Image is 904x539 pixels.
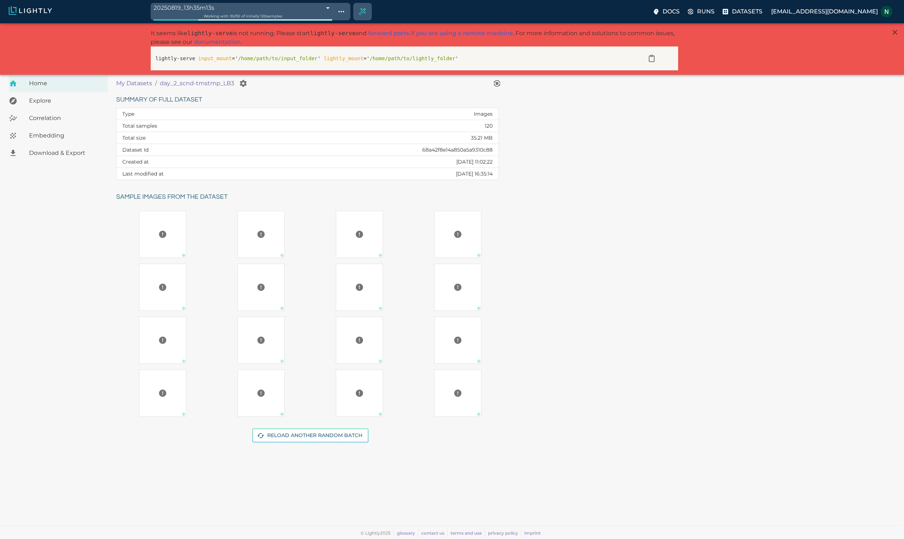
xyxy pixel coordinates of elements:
label: Runs [685,5,717,18]
span: © Lightly 2025 [361,530,391,536]
button: Preview cannot be loaded. Please ensure the datasource is configured correctly and that the refer... [254,227,268,242]
span: lightly-serve [187,30,233,37]
span: /home/path/to/lightly_folder [370,55,455,61]
th: Dataset Id [117,144,266,156]
p: Datasets [732,7,762,16]
li: / [155,79,157,88]
a: My Datasets [116,79,152,88]
span: Home [29,79,102,88]
p: lightly-serve =' ' =' ' [155,55,630,62]
p: Docs [663,7,680,16]
a: Preview cannot be loaded. Please ensure the datasource is configured correctly and that the refer... [215,317,307,364]
a: Preview cannot be loaded. Please ensure the datasource is configured correctly and that the refer... [116,370,209,417]
button: Preview cannot be loaded. Please ensure the datasource is configured correctly and that the refer... [155,227,170,242]
button: Preview cannot be loaded. Please ensure the datasource is configured correctly and that the refer... [352,227,367,242]
a: Preview cannot be loaded. Please ensure the datasource is configured correctly and that the refer... [313,211,406,258]
h6: Sample images from the dataset [116,192,504,203]
td: 120 [266,120,498,132]
a: Preview cannot be loaded. Please ensure the datasource is configured correctly and that the refer... [313,264,406,311]
button: Preview cannot be loaded. Please ensure the datasource is configured correctly and that the refer... [254,333,268,347]
img: Nik Barb [881,6,892,17]
button: Manage your dataset [236,76,251,91]
nav: explore, analyze, sample, metadata, embedding, correlations label, download your dataset [9,75,108,162]
table: dataset summary [117,108,498,180]
a: day_2_scnd-tmstmp_LB3 [160,79,234,88]
p: It seems like is not running. Please start and . For more information and solutions to common iss... [151,29,678,46]
td: [DATE] 11:02:22 [266,156,498,168]
span: lightly-serve [310,30,355,37]
button: Preview cannot be loaded. Please ensure the datasource is configured correctly and that the refer... [254,280,268,295]
td: 35.21 MB [266,132,498,144]
span: Embedding [29,131,102,140]
th: Last modified at [117,168,266,180]
div: 20250819_13h35m13s [154,3,332,13]
a: glossary [397,530,415,536]
span: Download & Export [29,149,102,157]
button: Preview cannot be loaded. Please ensure the datasource is configured correctly and that the refer... [451,333,465,347]
label: Docs [651,5,683,18]
span: input_mount [198,55,232,61]
p: [EMAIL_ADDRESS][DOMAIN_NAME] [771,7,878,16]
div: Create selection [354,3,371,20]
a: Embedding [9,127,108,144]
a: Preview cannot be loaded. Please ensure the datasource is configured correctly and that the refer... [412,317,504,364]
h6: Summary of full dataset [116,94,499,106]
span: Working with 30 / 30 of initially 120 samples [204,14,282,18]
a: contact us [421,530,444,536]
a: privacy policy [488,530,518,536]
button: Copy to clipboard [644,51,659,66]
a: Preview cannot be loaded. Please ensure the datasource is configured correctly and that the refer... [215,264,307,311]
button: Preview cannot be loaded. Please ensure the datasource is configured correctly and that the refer... [352,386,367,400]
th: Total samples [117,120,266,132]
a: Preview cannot be loaded. Please ensure the datasource is configured correctly and that the refer... [215,370,307,417]
td: Images [266,108,498,120]
span: Explore [29,96,102,105]
td: 68a42f8e14a850a5a9310c88 [266,144,498,156]
button: Preview cannot be loaded. Please ensure the datasource is configured correctly and that the refer... [451,386,465,400]
span: lightly_mount [324,55,364,61]
button: Reload another random batch [252,428,368,443]
a: terms and use [451,530,482,536]
button: Preview cannot be loaded. Please ensure the datasource is configured correctly and that the refer... [254,386,268,400]
a: imprint [524,530,541,536]
th: Total size [117,132,266,144]
td: [DATE] 16:35:14 [266,168,498,180]
a: Preview cannot be loaded. Please ensure the datasource is configured correctly and that the refer... [313,370,406,417]
button: Preview cannot be loaded. Please ensure the datasource is configured correctly and that the refer... [352,333,367,347]
span: Correlation [29,114,102,123]
button: Preview cannot be loaded. Please ensure the datasource is configured correctly and that the refer... [155,386,170,400]
label: Datasets [720,5,765,18]
th: Created at [117,156,266,168]
span: /home/path/to/input_folder [238,55,318,61]
p: Runs [697,7,714,16]
button: Preview cannot be loaded. Please ensure the datasource is configured correctly and that the refer... [352,280,367,295]
button: Preview cannot be loaded. Please ensure the datasource is configured correctly and that the refer... [155,280,170,295]
a: documentation [194,38,241,45]
a: Preview cannot be loaded. Please ensure the datasource is configured correctly and that the refer... [215,211,307,258]
img: Lightly [9,6,52,15]
a: Preview cannot be loaded. Please ensure the datasource is configured correctly and that the refer... [412,264,504,311]
button: Preview cannot be loaded. Please ensure the datasource is configured correctly and that the refer... [155,333,170,347]
a: Home [9,75,108,92]
a: Preview cannot be loaded. Please ensure the datasource is configured correctly and that the refer... [116,211,209,258]
a: Download & Export [9,144,108,162]
a: forward ports if you are using a remote machine [368,30,513,37]
th: Type [117,108,266,120]
a: Preview cannot be loaded. Please ensure the datasource is configured correctly and that the refer... [116,264,209,311]
button: Preview cannot be loaded. Please ensure the datasource is configured correctly and that the refer... [451,280,465,295]
button: Preview cannot be loaded. Please ensure the datasource is configured correctly and that the refer... [451,227,465,242]
div: Explore [9,92,108,110]
a: Preview cannot be loaded. Please ensure the datasource is configured correctly and that the refer... [412,211,504,258]
label: [EMAIL_ADDRESS][DOMAIN_NAME]Nik Barb [768,4,895,20]
div: Correlation [9,110,108,127]
a: Preview cannot be loaded. Please ensure the datasource is configured correctly and that the refer... [313,317,406,364]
